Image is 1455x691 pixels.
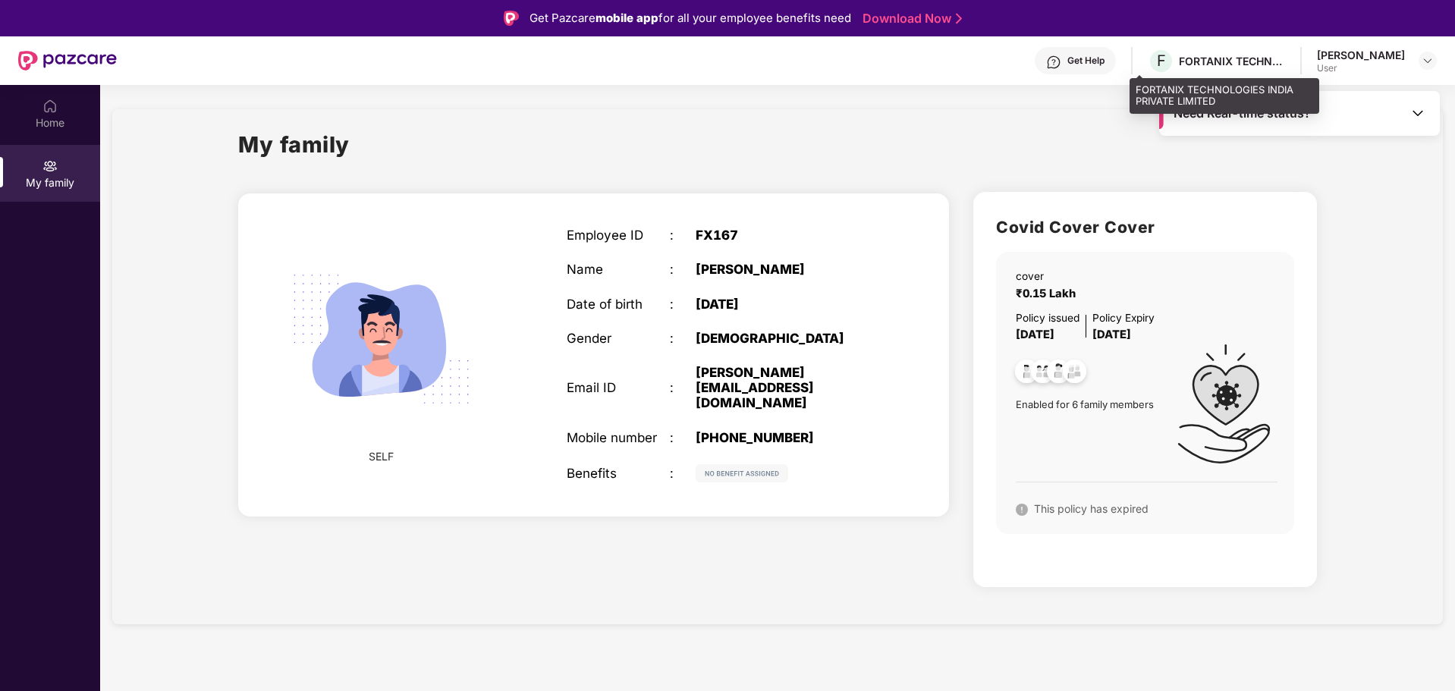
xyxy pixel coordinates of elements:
div: [PHONE_NUMBER] [696,430,876,445]
div: : [670,297,696,312]
a: Download Now [863,11,957,27]
div: Employee ID [567,228,670,243]
div: Get Pazcare for all your employee benefits need [530,9,851,27]
div: [PERSON_NAME][EMAIL_ADDRESS][DOMAIN_NAME] [696,365,876,411]
img: Stroke [956,11,962,27]
div: : [670,430,696,445]
div: : [670,466,696,481]
img: svg+xml;base64,PHN2ZyBpZD0iSGVscC0zMngzMiIgeG1sbnM9Imh0dHA6Ly93d3cudzMub3JnLzIwMDAvc3ZnIiB3aWR0aD... [1046,55,1061,70]
img: Toggle Icon [1410,105,1425,121]
div: User [1317,62,1405,74]
div: Mobile number [567,430,670,445]
img: svg+xml;base64,PHN2ZyB4bWxucz0iaHR0cDovL3d3dy53My5vcmcvMjAwMC9zdmciIHdpZHRoPSI0OC45MTUiIGhlaWdodD... [1024,355,1061,392]
strong: mobile app [596,11,658,25]
div: [PERSON_NAME] [696,262,876,277]
span: [DATE] [1092,328,1131,341]
div: : [670,228,696,243]
img: svg+xml;base64,PHN2ZyB4bWxucz0iaHR0cDovL3d3dy53My5vcmcvMjAwMC9zdmciIHdpZHRoPSIyMjQiIGhlaWdodD0iMT... [272,230,490,448]
div: FORTANIX TECHNOLOGIES INDIA PRIVATE LIMITED [1179,54,1285,68]
div: Gender [567,331,670,346]
div: Get Help [1067,55,1105,67]
div: : [670,380,696,395]
img: svg+xml;base64,PHN2ZyB4bWxucz0iaHR0cDovL3d3dy53My5vcmcvMjAwMC9zdmciIHdpZHRoPSIxMjIiIGhlaWdodD0iMj... [696,464,788,482]
img: svg+xml;base64,PHN2ZyB4bWxucz0iaHR0cDovL3d3dy53My5vcmcvMjAwMC9zdmciIHdpZHRoPSIxNiIgaGVpZ2h0PSIxNi... [1016,504,1028,516]
div: : [670,331,696,346]
img: svg+xml;base64,PHN2ZyBpZD0iSG9tZSIgeG1sbnM9Imh0dHA6Ly93d3cudzMub3JnLzIwMDAvc3ZnIiB3aWR0aD0iMjAiIG... [42,99,58,114]
div: : [670,262,696,277]
img: svg+xml;base64,PHN2ZyB3aWR0aD0iMjAiIGhlaWdodD0iMjAiIHZpZXdCb3g9IjAgMCAyMCAyMCIgZmlsbD0ibm9uZSIgeG... [42,159,58,174]
span: SELF [369,448,394,465]
div: Email ID [567,380,670,395]
img: svg+xml;base64,PHN2ZyB4bWxucz0iaHR0cDovL3d3dy53My5vcmcvMjAwMC9zdmciIHdpZHRoPSI0OC45NDMiIGhlaWdodD... [1040,355,1077,392]
div: FX167 [696,228,876,243]
span: [DATE] [1016,328,1054,341]
span: ₹0.15 Lakh [1016,287,1082,300]
span: F [1157,52,1166,70]
div: cover [1016,269,1082,285]
div: Date of birth [567,297,670,312]
span: Enabled for 6 family members [1016,397,1168,412]
img: New Pazcare Logo [18,51,117,71]
div: Policy Expiry [1092,310,1155,327]
div: [DATE] [696,297,876,312]
img: Logo [504,11,519,26]
div: [DEMOGRAPHIC_DATA] [696,331,876,346]
div: FORTANIX TECHNOLOGIES INDIA PRIVATE LIMITED [1130,78,1319,114]
div: Benefits [567,466,670,481]
h2: Covid Cover Cover [996,215,1294,240]
div: Name [567,262,670,277]
img: icon [1168,344,1280,463]
div: Policy issued [1016,310,1079,327]
span: This policy has expired [1034,502,1149,515]
img: svg+xml;base64,PHN2ZyBpZD0iRHJvcGRvd24tMzJ4MzIiIHhtbG5zPSJodHRwOi8vd3d3LnczLm9yZy8yMDAwL3N2ZyIgd2... [1422,55,1434,67]
h1: My family [238,127,350,162]
img: svg+xml;base64,PHN2ZyB4bWxucz0iaHR0cDovL3d3dy53My5vcmcvMjAwMC9zdmciIHdpZHRoPSI0OC45NDMiIGhlaWdodD... [1056,355,1093,392]
div: [PERSON_NAME] [1317,48,1405,62]
img: svg+xml;base64,PHN2ZyB4bWxucz0iaHR0cDovL3d3dy53My5vcmcvMjAwMC9zdmciIHdpZHRoPSI0OC45NDMiIGhlaWdodD... [1008,355,1045,392]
